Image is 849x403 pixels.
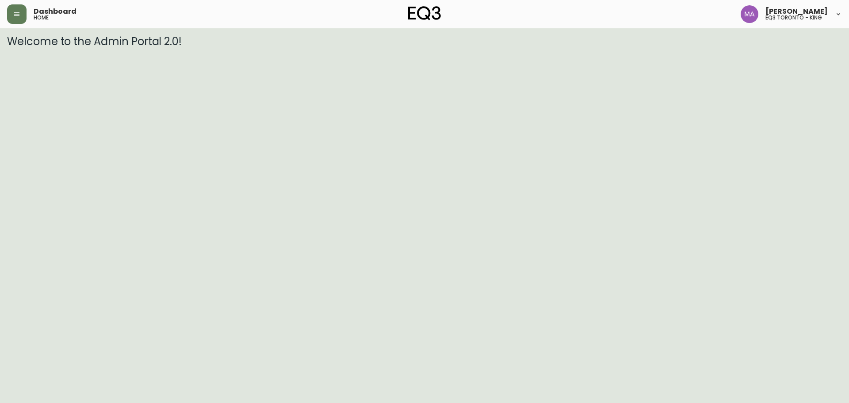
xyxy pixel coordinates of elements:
h5: eq3 toronto - king [765,15,822,20]
img: 4f0989f25cbf85e7eb2537583095d61e [741,5,758,23]
span: Dashboard [34,8,76,15]
span: [PERSON_NAME] [765,8,828,15]
img: logo [408,6,441,20]
h3: Welcome to the Admin Portal 2.0! [7,35,842,48]
h5: home [34,15,49,20]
